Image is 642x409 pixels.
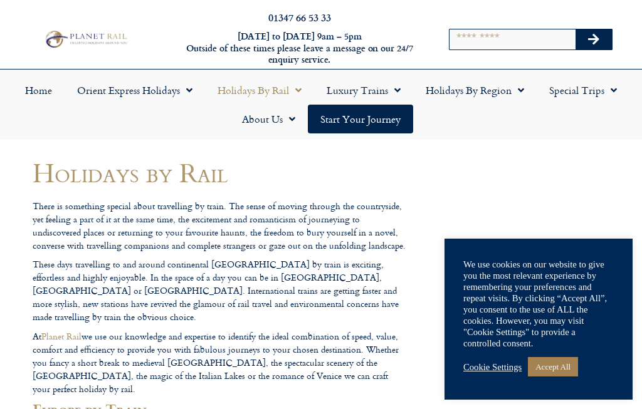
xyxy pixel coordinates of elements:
[13,76,65,105] a: Home
[463,259,614,349] div: We use cookies on our website to give you the most relevant experience by remembering your prefer...
[268,10,331,24] a: 01347 66 53 33
[174,31,425,66] h6: [DATE] to [DATE] 9am – 5pm Outside of these times please leave a message on our 24/7 enquiry serv...
[42,29,129,50] img: Planet Rail Train Holidays Logo
[33,199,409,252] p: There is something special about travelling by train. The sense of moving through the countryside...
[33,158,409,187] h1: Holidays by Rail
[314,76,413,105] a: Luxury Trains
[308,105,413,133] a: Start your Journey
[537,76,629,105] a: Special Trips
[205,76,314,105] a: Holidays by Rail
[65,76,205,105] a: Orient Express Holidays
[33,257,409,323] p: These days travelling to and around continental [GEOGRAPHIC_DATA] by train is exciting, effortles...
[528,357,578,376] a: Accept All
[41,329,82,343] a: Planet Rail
[33,329,409,395] p: At we use our knowledge and expertise to identify the ideal combination of speed, value, comfort ...
[6,76,636,133] nav: Menu
[463,361,522,373] a: Cookie Settings
[576,29,612,49] button: Search
[413,76,537,105] a: Holidays by Region
[229,105,308,133] a: About Us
